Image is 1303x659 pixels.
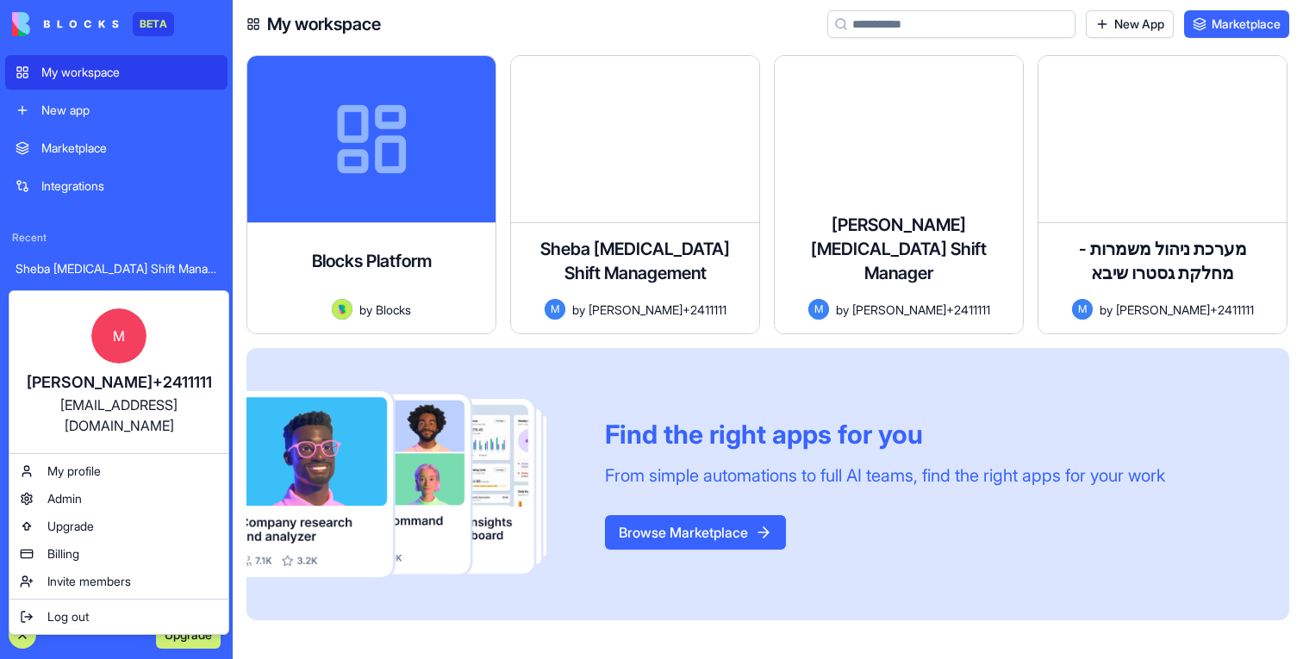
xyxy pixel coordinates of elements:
span: Upgrade [47,518,94,535]
a: Upgrade [13,513,225,540]
span: Billing [47,545,79,563]
a: My profile [13,457,225,485]
a: Billing [13,540,225,568]
span: M [91,308,147,364]
span: My profile [47,463,101,480]
div: Sheba [MEDICAL_DATA] Shift Management [16,260,217,277]
span: Admin [47,490,82,507]
div: [EMAIL_ADDRESS][DOMAIN_NAME] [27,395,211,436]
a: M[PERSON_NAME]+2411111[EMAIL_ADDRESS][DOMAIN_NAME] [13,295,225,450]
span: Invite members [47,573,131,590]
div: [PERSON_NAME]+2411111 [27,370,211,395]
span: Log out [47,608,89,625]
span: Recent [5,231,228,245]
a: Admin [13,485,225,513]
a: Invite members [13,568,225,595]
